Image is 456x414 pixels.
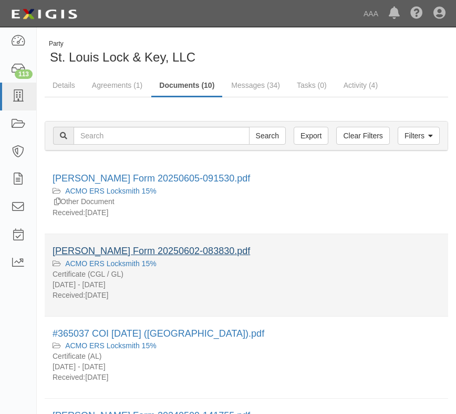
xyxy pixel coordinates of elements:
[53,172,440,186] div: ACORD Form 20250605-091530.pdf
[294,127,328,145] a: Export
[289,75,335,96] a: Tasks (0)
[45,269,448,279] div: Commercial General Liability / Garage Liability
[45,351,448,361] div: Auto Liability
[65,187,157,195] a: ACMO ERS Locksmith 15%
[45,39,448,66] div: St. Louis Lock & Key, LLC
[45,196,448,207] div: Other Document
[53,290,85,300] p: Received:
[45,279,448,290] div: Effective 06/04/2025 - Expiration 06/04/2026
[358,3,384,24] a: AAA
[45,290,448,306] div: [DATE]
[53,340,440,351] div: ACMO ERS Locksmith 15%
[53,245,440,258] div: ACORD Form 20250602-083830.pdf
[45,75,83,96] a: Details
[53,207,85,218] p: Received:
[53,372,85,382] p: Received:
[53,173,250,184] a: [PERSON_NAME] Form 20250605-091530.pdf
[398,127,440,145] a: Filters
[53,246,250,256] a: [PERSON_NAME] Form 20250602-083830.pdf
[65,259,157,268] a: ACMO ERS Locksmith 15%
[53,328,264,339] a: #365037 COI [DATE] ([GEOGRAPHIC_DATA]).pdf
[65,341,157,350] a: ACMO ERS Locksmith 15%
[45,361,448,372] div: Effective 09/03/2024 - Expiration 09/03/2025
[151,75,222,97] a: Documents (10)
[45,372,448,388] div: [DATE]
[223,75,288,96] a: Messages (34)
[336,75,386,96] a: Activity (4)
[49,39,195,48] div: Party
[53,327,440,341] div: #365037 COI 09.03.25 (AL).pdf
[249,127,286,145] input: Search
[50,50,195,64] span: St. Louis Lock & Key, LLC
[84,75,150,96] a: Agreements (1)
[53,186,440,196] div: ACMO ERS Locksmith 15%
[53,258,440,269] div: ACMO ERS Locksmith 15%
[15,69,33,79] div: 113
[74,127,250,145] input: Search
[45,207,448,223] div: [DATE]
[336,127,389,145] a: Clear Filters
[8,5,80,24] img: logo-5460c22ac91f19d4615b14bd174203de0afe785f0fc80cf4dbbc73dc1793850b.png
[410,7,423,20] i: Help Center - Complianz
[54,196,60,207] div: Duplicate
